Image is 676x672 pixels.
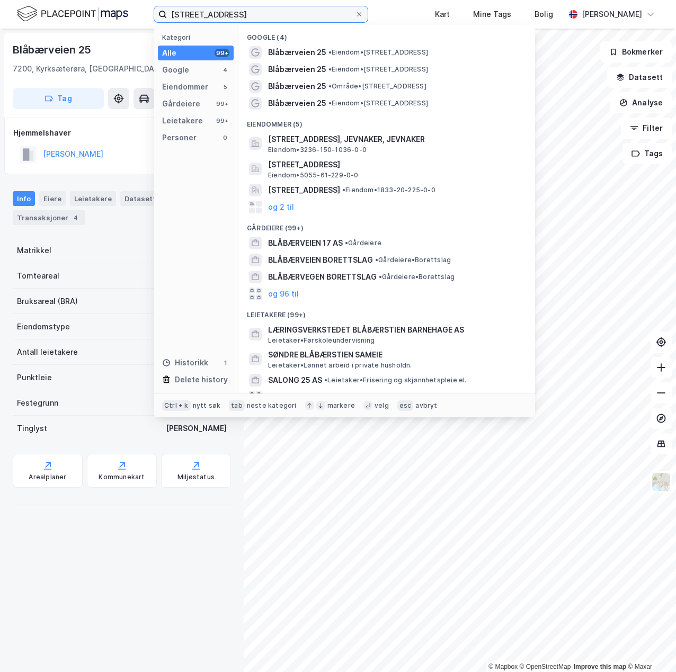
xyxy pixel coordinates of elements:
[221,133,229,142] div: 0
[268,184,340,196] span: [STREET_ADDRESS]
[268,97,326,110] span: Blåbærveien 25
[162,400,191,411] div: Ctrl + k
[268,80,326,93] span: Blåbærveien 25
[324,376,467,384] span: Leietaker • Frisering og skjønnhetspleie el.
[238,112,535,131] div: Eiendommer (5)
[375,256,451,264] span: Gårdeiere • Borettslag
[162,47,176,59] div: Alle
[610,92,672,113] button: Analyse
[520,663,571,670] a: OpenStreetMap
[268,374,322,387] span: SALONG 25 AS
[268,324,522,336] span: LÆRINGSVERKSTEDET BLÅBÆRSTIEN BARNEHAGE AS
[268,254,373,266] span: BLÅBÆRVEIEN BORETTSLAG
[268,348,522,361] span: SØNDRE BLÅBÆRSTIEN SAMEIE
[268,146,367,154] span: Eiendom • 3236-150-1036-0-0
[345,239,348,247] span: •
[345,239,381,247] span: Gårdeiere
[29,473,66,481] div: Arealplaner
[268,133,522,146] span: [STREET_ADDRESS], JEVNAKER, JEVNAKER
[342,186,435,194] span: Eiendom • 1833-20-225-0-0
[600,41,672,62] button: Bokmerker
[162,97,200,110] div: Gårdeiere
[13,210,85,225] div: Transaksjoner
[238,216,535,235] div: Gårdeiere (99+)
[17,346,78,359] div: Antall leietakere
[342,186,345,194] span: •
[162,33,234,41] div: Kategori
[328,48,428,57] span: Eiendom • [STREET_ADDRESS]
[268,158,522,171] span: [STREET_ADDRESS]
[268,201,294,213] button: og 2 til
[17,295,78,308] div: Bruksareal (BRA)
[328,48,332,56] span: •
[215,100,229,108] div: 99+
[574,663,626,670] a: Improve this map
[177,473,215,481] div: Miljøstatus
[268,271,377,283] span: BLÅBÆRVEGEN BORETTSLAG
[221,359,229,367] div: 1
[162,131,197,144] div: Personer
[582,8,642,21] div: [PERSON_NAME]
[175,373,228,386] div: Delete history
[324,376,327,384] span: •
[375,401,389,410] div: velg
[268,46,326,59] span: Blåbærveien 25
[268,288,299,300] button: og 96 til
[375,256,378,264] span: •
[535,8,553,21] div: Bolig
[247,401,297,410] div: neste kategori
[70,191,116,206] div: Leietakere
[221,83,229,91] div: 5
[193,401,221,410] div: nytt søk
[39,191,66,206] div: Eiere
[99,473,145,481] div: Kommunekart
[17,371,52,384] div: Punktleie
[328,65,428,74] span: Eiendom • [STREET_ADDRESS]
[327,401,355,410] div: markere
[221,66,229,74] div: 4
[623,621,676,672] iframe: Chat Widget
[623,621,676,672] div: Kontrollprogram for chat
[379,273,455,281] span: Gårdeiere • Borettslag
[238,25,535,44] div: Google (4)
[268,171,359,180] span: Eiendom • 5055-61-229-0-0
[268,336,375,345] span: Leietaker • Førskoleundervisning
[13,191,35,206] div: Info
[229,400,245,411] div: tab
[17,422,47,435] div: Tinglyst
[13,127,230,139] div: Hjemmelshaver
[268,391,299,404] button: og 96 til
[328,82,426,91] span: Område • [STREET_ADDRESS]
[167,6,355,22] input: Søk på adresse, matrikkel, gårdeiere, leietakere eller personer
[488,663,518,670] a: Mapbox
[120,191,160,206] div: Datasett
[162,64,189,76] div: Google
[17,270,59,282] div: Tomteareal
[435,8,450,21] div: Kart
[17,244,51,257] div: Matrikkel
[162,114,203,127] div: Leietakere
[607,67,672,88] button: Datasett
[162,356,208,369] div: Historikk
[13,62,166,75] div: 7200, Kyrksæterøra, [GEOGRAPHIC_DATA]
[215,49,229,57] div: 99+
[268,237,343,249] span: BLÅBÆRVEIEN 17 AS
[215,117,229,125] div: 99+
[328,99,428,107] span: Eiendom • [STREET_ADDRESS]
[397,400,414,411] div: esc
[268,63,326,76] span: Blåbærveien 25
[70,212,81,223] div: 4
[17,397,58,409] div: Festegrunn
[13,88,104,109] button: Tag
[379,273,382,281] span: •
[17,5,128,23] img: logo.f888ab2527a4732fd821a326f86c7f29.svg
[13,41,93,58] div: Blåbærveien 25
[17,320,70,333] div: Eiendomstype
[621,118,672,139] button: Filter
[328,65,332,73] span: •
[328,82,332,90] span: •
[415,401,437,410] div: avbryt
[622,143,672,164] button: Tags
[651,472,671,492] img: Z
[162,80,208,93] div: Eiendommer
